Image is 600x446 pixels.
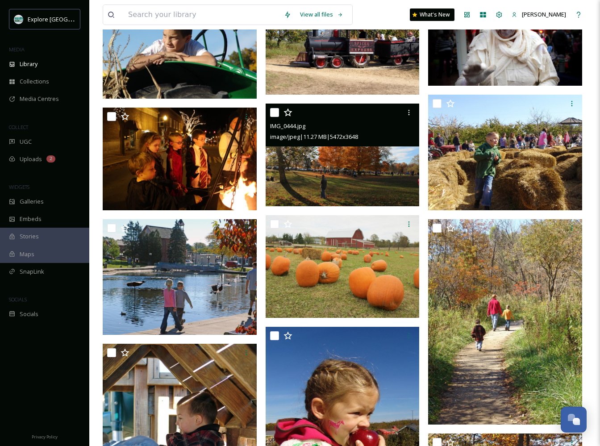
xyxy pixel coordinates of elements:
img: pominville_4543(1).jpg [103,108,257,210]
img: IMG_9329(1).jpg [266,215,420,318]
span: Explore [GEOGRAPHIC_DATA][PERSON_NAME] [28,15,150,23]
span: Library [20,60,37,68]
a: [PERSON_NAME] [507,6,571,23]
span: Media Centres [20,95,59,103]
a: View all files [296,6,348,23]
span: Privacy Policy [32,434,58,440]
img: IMG_0444.jpg [266,104,420,206]
img: DSC08058.jpg [428,95,582,210]
span: Stories [20,232,39,241]
img: 67e7af72-b6c8-455a-acf8-98e6fe1b68aa.avif [14,15,23,24]
img: DSC01936.jpg [103,219,257,335]
span: Galleries [20,197,44,206]
input: Search your library [124,5,279,25]
span: COLLECT [9,124,28,130]
span: WIDGETS [9,183,29,190]
span: Maps [20,250,34,258]
img: DSC02025(1).jpg [428,219,582,425]
span: [PERSON_NAME] [522,10,566,18]
span: Collections [20,77,49,86]
span: image/jpeg | 11.27 MB | 5472 x 3648 [270,133,358,141]
div: 2 [46,155,55,163]
span: Embeds [20,215,42,223]
span: Uploads [20,155,42,163]
span: Socials [20,310,38,318]
span: SOCIALS [9,296,27,303]
span: SnapLink [20,267,44,276]
span: IMG_0444.jpg [270,122,305,130]
span: MEDIA [9,46,25,53]
button: Open Chat [561,407,587,433]
span: UGC [20,138,32,146]
a: Privacy Policy [32,431,58,442]
a: What's New [410,8,454,21]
